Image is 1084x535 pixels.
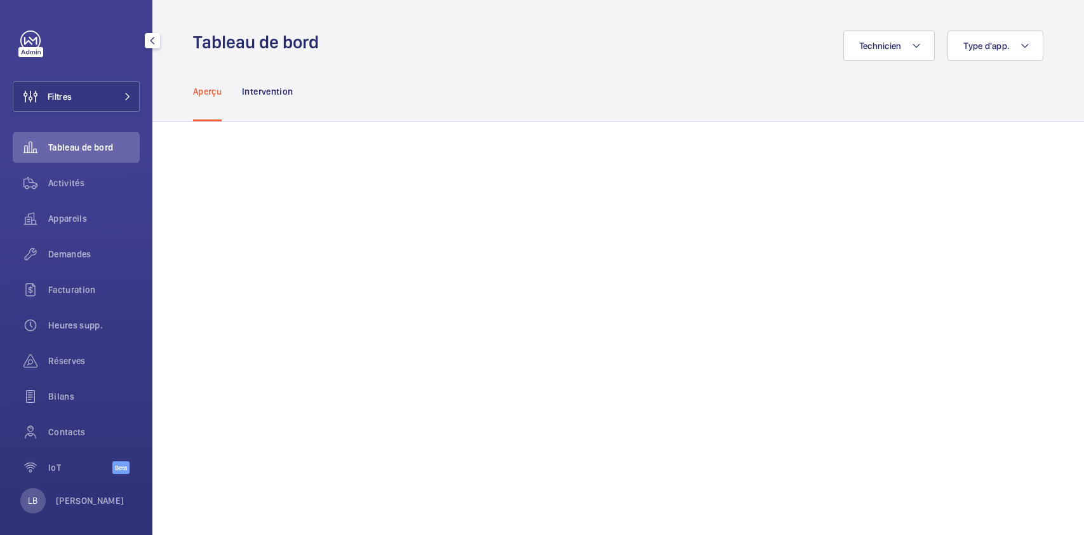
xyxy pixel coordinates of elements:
[48,461,112,474] span: IoT
[859,41,902,51] span: Technicien
[48,426,140,438] span: Contacts
[193,30,326,54] h1: Tableau de bord
[48,90,72,103] span: Filtres
[48,212,140,225] span: Appareils
[48,355,140,367] span: Réserves
[193,85,222,98] p: Aperçu
[48,177,140,189] span: Activités
[242,85,293,98] p: Intervention
[56,494,124,507] p: [PERSON_NAME]
[843,30,935,61] button: Technicien
[48,248,140,261] span: Demandes
[963,41,1010,51] span: Type d'app.
[48,390,140,403] span: Bilans
[48,283,140,296] span: Facturation
[112,461,130,474] span: Beta
[28,494,37,507] p: LB
[48,319,140,332] span: Heures supp.
[48,141,140,154] span: Tableau de bord
[947,30,1043,61] button: Type d'app.
[13,81,140,112] button: Filtres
